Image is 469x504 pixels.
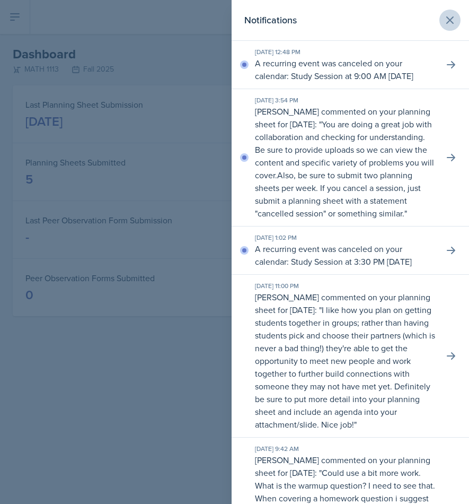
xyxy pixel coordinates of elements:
[255,169,421,219] p: Also, be sure to submit two planning sheets per week. If you cancel a session, just submit a plan...
[255,242,435,268] p: A recurring event was canceled on your calendar: Study Session at 3:30 PM [DATE]
[255,304,435,430] p: I like how you plan on getting students together in groups; rather than having students pick and ...
[255,105,435,220] p: [PERSON_NAME] commented on your planning sheet for [DATE]: " "
[255,281,435,291] div: [DATE] 11:00 PM
[255,57,435,82] p: A recurring event was canceled on your calendar: Study Session at 9:00 AM [DATE]
[255,233,435,242] div: [DATE] 1:02 PM
[255,118,434,181] p: You are doing a great job with collaboration and checking for understanding. Be sure to provide u...
[255,95,435,105] div: [DATE] 3:54 PM
[255,47,435,57] div: [DATE] 12:48 PM
[255,444,435,454] div: [DATE] 9:42 AM
[244,13,297,28] h2: Notifications
[255,291,435,431] p: [PERSON_NAME] commented on your planning sheet for [DATE]: " "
